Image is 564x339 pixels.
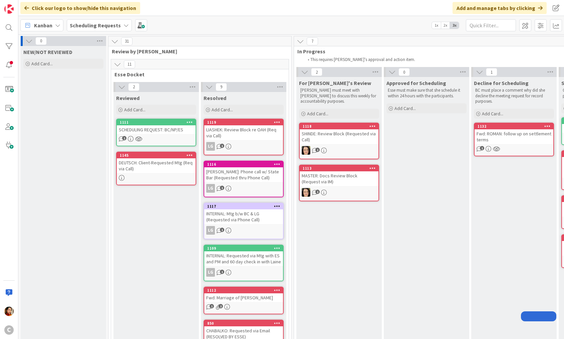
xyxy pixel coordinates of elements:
[204,184,283,193] div: LG
[466,19,516,31] input: Quick Filter...
[124,107,146,113] span: Add Card...
[34,21,52,29] span: Kanban
[303,124,378,129] div: 1118
[204,161,283,167] div: 1116
[4,325,14,335] div: C
[300,188,378,197] div: BL
[480,146,484,150] span: 1
[204,125,283,140] div: LIASHEK: Review Block re OAH (Req via Call)
[206,226,215,235] div: LG
[311,68,322,76] span: 2
[474,80,529,86] span: Decline for Scheduling
[206,184,215,193] div: LG
[300,171,378,186] div: MASTER: Docs Review Block (Request via IM)
[398,68,410,76] span: 0
[207,288,283,293] div: 1112
[114,71,280,78] span: Esse Docket
[206,142,215,151] div: LG
[216,83,227,91] span: 9
[20,2,140,14] div: Click our logo to show/hide this navigation
[220,228,224,232] span: 1
[207,321,283,326] div: 850
[112,48,283,55] span: Review by Esse
[302,146,310,155] img: BL
[117,125,196,134] div: SCHEDULING REQUEST: BC/NP/ES
[475,123,553,144] div: 1132Fwd: ROMAN: follow up on settlement terms
[204,226,283,235] div: LG
[307,37,318,45] span: 7
[450,22,459,29] span: 3x
[300,165,378,186] div: 1113MASTER: Docs Review Block (Request via IM)
[204,161,283,182] div: 1116[PERSON_NAME]: Phone call w/ State Bar (Requested thru Phone Call)
[478,124,553,129] div: 1132
[207,204,283,209] div: 1117
[315,148,320,152] span: 1
[70,22,121,29] b: Scheduling Requests
[204,209,283,224] div: INTERNAL: Mtg b/w BC & LG (Requested via Phone Call)
[204,95,226,101] span: Resolved
[482,111,503,117] span: Add Card...
[386,80,446,86] span: Approved for Scheduling
[117,152,196,158] div: 1145
[475,88,553,104] p: BC must place a comment why did she decline the meeting request for record purposes.
[124,60,135,68] span: 11
[315,190,320,194] span: 1
[204,293,283,302] div: Fwd: Marriage of [PERSON_NAME]
[204,251,283,266] div: INTERNAL: Requested via Mtg with ES and PM and 60 day check in with Laine
[432,22,441,29] span: 1x
[212,107,233,113] span: Add Card...
[453,2,547,14] div: Add and manage tabs by clicking
[117,119,196,134] div: 1111SCHEDULING REQUEST: BC/NP/ES
[475,129,553,144] div: Fwd: ROMAN: follow up on settlement terms
[303,166,378,171] div: 1113
[204,287,283,293] div: 1112
[300,165,378,171] div: 1113
[300,123,378,144] div: 1118SHINDE: Review Block (Requested via Call)
[204,119,283,125] div: 1119
[204,245,283,251] div: 1109
[394,105,416,111] span: Add Card...
[219,304,223,308] span: 2
[204,320,283,326] div: 850
[388,88,465,99] p: Esse must make sure that she schedule it within 24 hours with the participants.
[441,22,450,29] span: 2x
[117,158,196,173] div: DEUTSCH: Client-Requested Mtg (Req via Call)
[204,203,283,224] div: 1117INTERNAL: Mtg b/w BC & LG (Requested via Phone Call)
[204,268,283,277] div: LG
[307,111,328,117] span: Add Card...
[207,120,283,125] div: 1119
[204,142,283,151] div: LG
[300,88,378,104] p: [PERSON_NAME] must meet with [PERSON_NAME] to discuss this weekly for accountability purposes.
[207,162,283,167] div: 1116
[117,152,196,173] div: 1145DEUTSCH: Client-Requested Mtg (Req via Call)
[300,123,378,129] div: 1118
[31,61,53,67] span: Add Card...
[207,246,283,251] div: 1109
[300,146,378,155] div: BL
[220,270,224,274] span: 1
[4,4,14,14] img: Visit kanbanzone.com
[204,245,283,266] div: 1109INTERNAL: Requested via Mtg with ES and PM and 60 day check in with Laine
[300,129,378,144] div: SHINDE: Review Block (Requested via Call)
[210,304,214,308] span: 1
[23,49,72,55] span: NEW/NOT REVIEWED
[204,167,283,182] div: [PERSON_NAME]: Phone call w/ State Bar (Requested thru Phone Call)
[486,68,497,76] span: 1
[4,307,14,316] img: PM
[122,136,126,140] span: 1
[120,153,196,158] div: 1145
[35,37,47,45] span: 0
[220,186,224,190] span: 1
[204,287,283,302] div: 1112Fwd: Marriage of [PERSON_NAME]
[120,120,196,125] div: 1111
[299,80,371,86] span: For Breanna's Review
[204,203,283,209] div: 1117
[302,188,310,197] img: BL
[220,144,224,148] span: 1
[206,268,215,277] div: LG
[116,95,139,101] span: Reviewed
[121,37,132,45] span: 31
[204,119,283,140] div: 1119LIASHEK: Review Block re OAH (Req via Call)
[128,83,139,91] span: 2
[117,119,196,125] div: 1111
